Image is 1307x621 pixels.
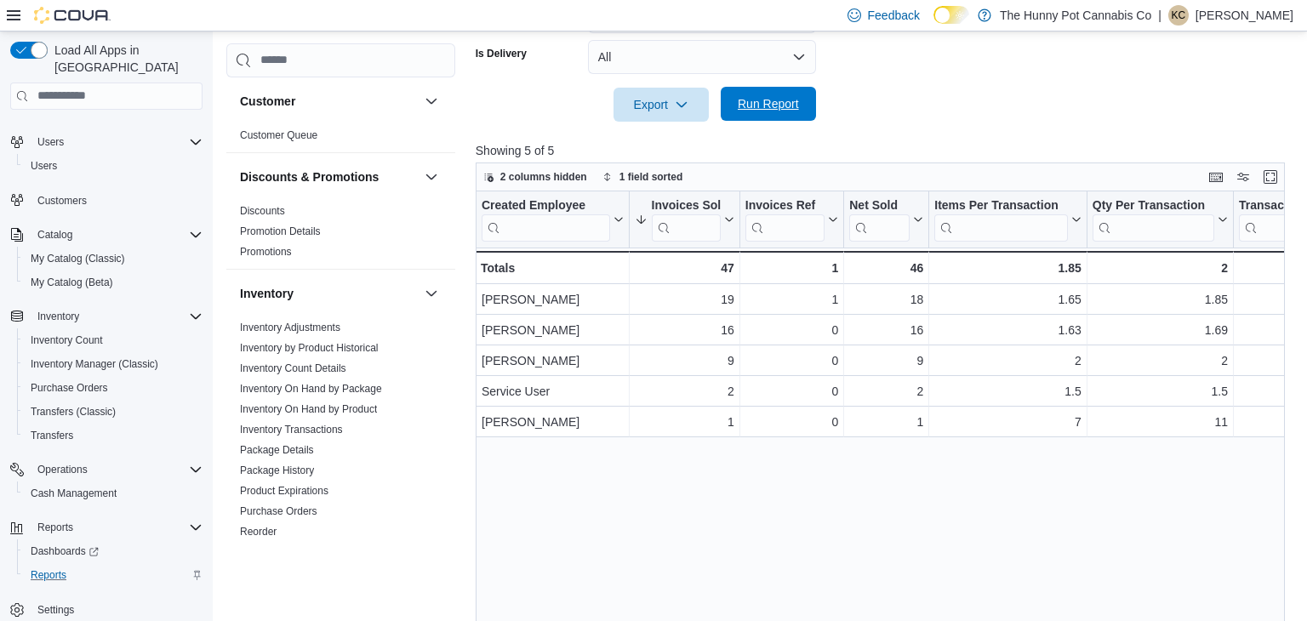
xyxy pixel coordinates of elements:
span: Inventory Manager (Classic) [31,357,158,371]
input: Dark Mode [933,6,969,24]
a: Users [24,156,64,176]
span: Inventory On Hand by Product [240,402,377,415]
div: Qty Per Transaction [1093,197,1214,214]
span: KC [1172,5,1186,26]
span: Inventory On Hand by Package [240,381,382,395]
div: 1.63 [934,320,1082,340]
a: Discounts [240,204,285,216]
span: Product Expirations [240,483,328,497]
button: Display options [1233,167,1253,187]
button: Operations [3,458,209,481]
a: Promotion Details [240,225,321,236]
span: Reports [31,517,203,538]
button: 1 field sorted [596,167,690,187]
span: Inventory Count [31,333,103,347]
a: Customers [31,191,94,211]
button: Inventory [31,306,86,327]
div: 9 [634,350,733,371]
span: Transfers [31,429,73,442]
button: Users [31,132,71,152]
div: 2 [934,350,1082,371]
span: Users [37,135,64,149]
div: Invoices Sold [651,197,720,241]
div: 16 [634,320,733,340]
p: Showing 5 of 5 [476,142,1293,159]
span: Transfers (Classic) [24,402,203,422]
button: Reports [31,517,80,538]
button: Export [614,88,709,122]
span: My Catalog (Beta) [24,272,203,293]
button: Inventory [240,284,418,301]
span: Customers [31,190,203,211]
a: Transfers (Classic) [24,402,123,422]
span: Settings [37,603,74,617]
span: Inventory [31,306,203,327]
div: 18 [849,289,923,310]
span: Inventory Count [24,330,203,350]
a: Inventory by Product Historical [240,341,379,353]
div: 0 [745,381,838,402]
span: Package History [240,463,314,476]
span: Purchase Orders [31,381,108,395]
div: Net Sold [849,197,910,241]
button: Customer [240,92,418,109]
div: Totals [481,258,624,278]
span: Transfers [24,425,203,446]
span: Users [31,159,57,173]
a: Inventory Count [24,330,110,350]
span: Purchase Orders [24,378,203,398]
span: Operations [31,459,203,480]
button: Cash Management [17,481,209,505]
span: 2 columns hidden [500,170,587,184]
button: My Catalog (Classic) [17,247,209,271]
button: Inventory Manager (Classic) [17,352,209,376]
a: Reorder [240,525,277,537]
button: Operations [31,459,94,480]
span: Reports [31,568,66,582]
button: Inventory [421,282,442,303]
span: Dashboards [24,541,203,561]
a: Inventory Adjustments [240,321,340,333]
div: [PERSON_NAME] [482,320,624,340]
p: | [1158,5,1161,26]
button: Net Sold [849,197,923,241]
button: Customers [3,188,209,213]
button: Transfers [17,424,209,447]
span: Inventory Transactions [240,422,343,436]
button: Discounts & Promotions [240,168,418,185]
div: Discounts & Promotions [226,200,455,268]
div: 11 [1093,412,1228,432]
span: Reorder [240,524,277,538]
p: [PERSON_NAME] [1196,5,1293,26]
div: 2 [634,381,733,402]
a: My Catalog (Beta) [24,272,120,293]
button: Items Per Transaction [934,197,1082,241]
div: [PERSON_NAME] [482,289,624,310]
span: Catalog [31,225,203,245]
span: Dark Mode [933,24,934,25]
span: Export [624,88,699,122]
label: Is Delivery [476,47,527,60]
span: Promotion Details [240,224,321,237]
a: Dashboards [17,539,209,563]
button: Reports [3,516,209,539]
div: Invoices Ref [745,197,825,214]
div: 1.85 [1093,289,1228,310]
a: Inventory On Hand by Product [240,402,377,414]
div: 1 [849,412,923,432]
div: 7 [934,412,1082,432]
button: Invoices Sold [634,197,733,241]
button: Purchase Orders [17,376,209,400]
a: Settings [31,600,81,620]
a: Dashboards [24,541,106,561]
div: Inventory [226,316,455,568]
span: Transfers (Classic) [31,405,116,419]
div: 19 [634,289,733,310]
span: Cash Management [31,487,117,500]
span: My Catalog (Classic) [24,248,203,269]
div: Items Per Transaction [934,197,1068,241]
button: Run Report [721,87,816,121]
span: My Catalog (Classic) [31,252,125,265]
button: Transfers (Classic) [17,400,209,424]
span: My Catalog (Beta) [31,276,113,289]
